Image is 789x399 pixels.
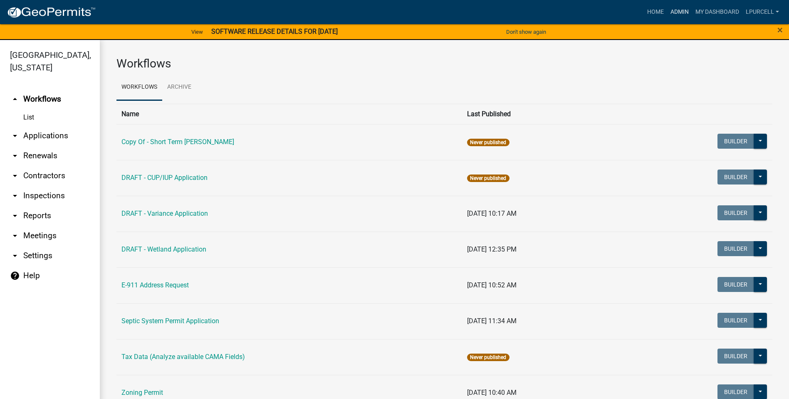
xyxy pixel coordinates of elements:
a: lpurcell [742,4,782,20]
i: arrow_drop_down [10,151,20,161]
span: Never published [467,139,509,146]
span: [DATE] 11:34 AM [467,317,517,325]
span: Never published [467,175,509,182]
strong: SOFTWARE RELEASE DETAILS FOR [DATE] [211,27,338,35]
a: Tax Data (Analyze available CAMA Fields) [121,353,245,361]
i: arrow_drop_down [10,251,20,261]
button: Builder [717,313,754,328]
span: × [777,24,783,36]
th: Last Published [462,104,616,124]
i: arrow_drop_down [10,131,20,141]
i: help [10,271,20,281]
i: arrow_drop_down [10,191,20,201]
span: [DATE] 12:35 PM [467,245,517,253]
i: arrow_drop_down [10,231,20,241]
i: arrow_drop_down [10,171,20,181]
a: DRAFT - CUP/IUP Application [121,174,208,182]
a: Workflows [116,74,162,101]
span: [DATE] 10:17 AM [467,209,517,217]
a: View [188,25,206,39]
button: Builder [717,277,754,292]
a: Home [644,4,667,20]
span: [DATE] 10:40 AM [467,389,517,397]
button: Builder [717,241,754,256]
a: DRAFT - Wetland Application [121,245,206,253]
a: Admin [667,4,692,20]
button: Builder [717,205,754,220]
button: Builder [717,170,754,185]
a: Copy Of - Short Term [PERSON_NAME] [121,138,234,146]
i: arrow_drop_down [10,211,20,221]
span: [DATE] 10:52 AM [467,281,517,289]
a: Archive [162,74,196,101]
i: arrow_drop_up [10,94,20,104]
a: Zoning Permit [121,389,163,397]
a: Septic System Permit Application [121,317,219,325]
button: Builder [717,349,754,364]
a: My Dashboard [692,4,742,20]
span: Never published [467,354,509,361]
button: Close [777,25,783,35]
h3: Workflows [116,57,772,71]
th: Name [116,104,462,124]
button: Don't show again [503,25,549,39]
button: Builder [717,134,754,149]
a: DRAFT - Variance Application [121,209,208,217]
a: E-911 Address Request [121,281,189,289]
